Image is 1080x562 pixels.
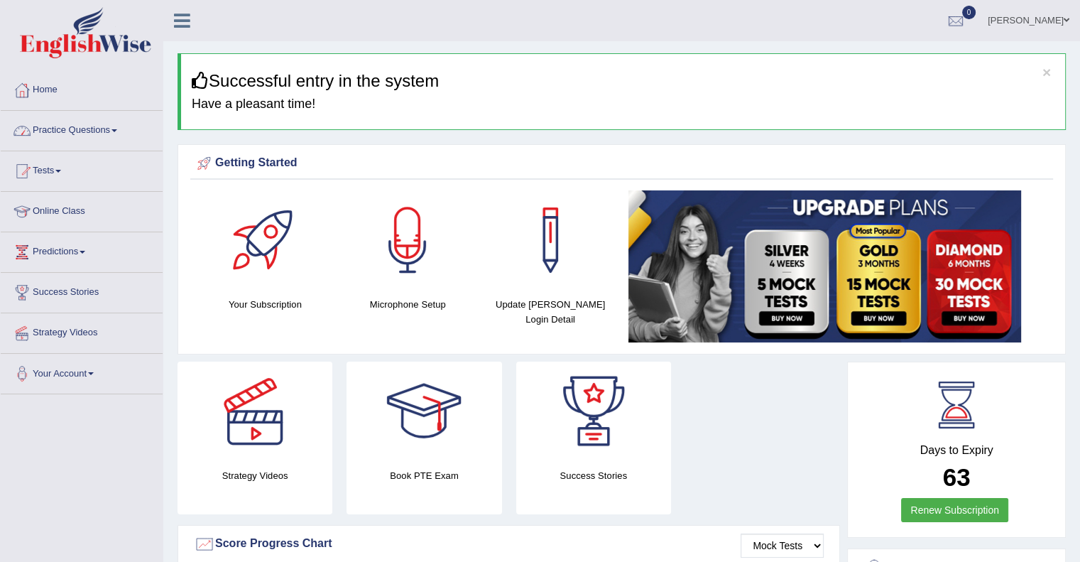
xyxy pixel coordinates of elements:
h4: Success Stories [516,468,671,483]
a: Success Stories [1,273,163,308]
div: Getting Started [194,153,1049,174]
h3: Successful entry in the system [192,72,1054,90]
a: Renew Subscription [901,498,1008,522]
button: × [1042,65,1051,80]
h4: Your Subscription [201,297,329,312]
a: Tests [1,151,163,187]
h4: Strategy Videos [178,468,332,483]
h4: Update [PERSON_NAME] Login Detail [486,297,615,327]
b: 63 [943,463,971,491]
a: Home [1,70,163,106]
span: 0 [962,6,976,19]
h4: Days to Expiry [863,444,1049,457]
a: Your Account [1,354,163,389]
a: Practice Questions [1,111,163,146]
a: Online Class [1,192,163,227]
h4: Have a pleasant time! [192,97,1054,112]
img: small5.jpg [628,190,1021,342]
a: Strategy Videos [1,313,163,349]
a: Predictions [1,232,163,268]
h4: Microphone Setup [344,297,472,312]
h4: Book PTE Exam [347,468,501,483]
div: Score Progress Chart [194,534,824,555]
